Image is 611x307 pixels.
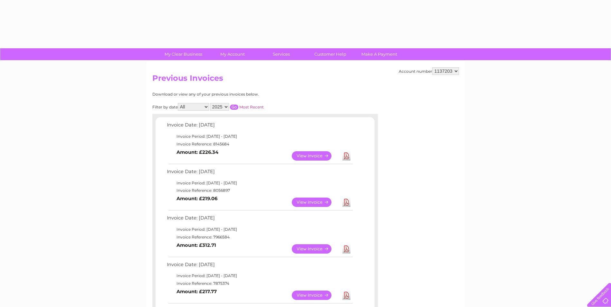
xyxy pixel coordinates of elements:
td: Invoice Reference: 8056897 [165,187,354,194]
td: Invoice Period: [DATE] - [DATE] [165,133,354,140]
a: Download [342,244,350,254]
td: Invoice Date: [DATE] [165,167,354,179]
td: Invoice Period: [DATE] - [DATE] [165,179,354,187]
a: Make A Payment [353,48,406,60]
td: Invoice Period: [DATE] - [DATE] [165,272,354,280]
a: View [292,151,339,161]
b: Amount: £226.34 [177,149,218,155]
a: View [292,244,339,254]
td: Invoice Date: [DATE] [165,121,354,133]
b: Amount: £219.06 [177,196,217,201]
a: My Account [206,48,259,60]
div: Download or view any of your previous invoices below. [152,92,321,97]
td: Invoice Reference: 7966584 [165,233,354,241]
a: My Clear Business [157,48,210,60]
a: View [292,291,339,300]
a: Download [342,198,350,207]
div: Account number [399,67,459,75]
td: Invoice Period: [DATE] - [DATE] [165,226,354,233]
a: Most Recent [239,105,264,109]
a: View [292,198,339,207]
a: Download [342,151,350,161]
div: Filter by date [152,103,321,111]
td: Invoice Date: [DATE] [165,260,354,272]
td: Invoice Date: [DATE] [165,214,354,226]
a: Customer Help [304,48,357,60]
td: Invoice Reference: 8145684 [165,140,354,148]
b: Amount: £217.77 [177,289,217,294]
h2: Previous Invoices [152,74,459,86]
b: Amount: £312.71 [177,242,216,248]
a: Download [342,291,350,300]
a: Services [255,48,308,60]
td: Invoice Reference: 7875374 [165,280,354,287]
